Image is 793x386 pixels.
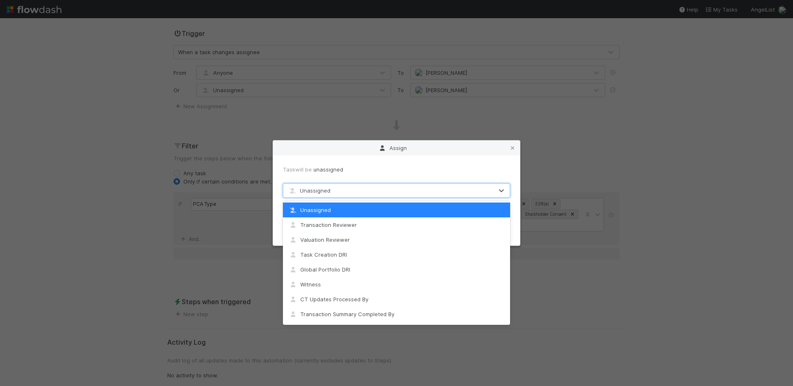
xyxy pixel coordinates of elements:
[287,187,330,194] span: Unassigned
[288,251,347,258] span: Task Creation DRI
[288,296,368,303] span: CT Updates Processed By
[313,166,343,173] span: unassigned
[283,165,510,174] div: Task will be
[288,207,331,213] span: Unassigned
[288,281,321,288] span: Witness
[288,266,350,273] span: Global Portfolio DRI
[288,311,394,317] span: Transaction Summary Completed By
[288,236,350,243] span: Valuation Reviewer
[288,222,357,228] span: Transaction Reviewer
[273,141,520,155] div: Assign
